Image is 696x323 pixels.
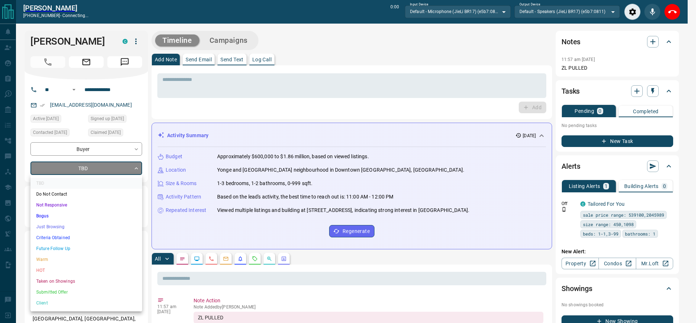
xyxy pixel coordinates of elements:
[30,232,142,243] li: Criteria Obtained
[30,298,142,308] li: Client
[30,221,142,232] li: Just Browsing
[30,265,142,276] li: HOT
[30,243,142,254] li: Future Follow Up
[30,189,142,200] li: Do Not Contact
[30,276,142,287] li: Taken on Showings
[30,254,142,265] li: Warm
[30,200,142,210] li: Not Responsive
[30,210,142,221] li: Bogus
[30,287,142,298] li: Submitted Offer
